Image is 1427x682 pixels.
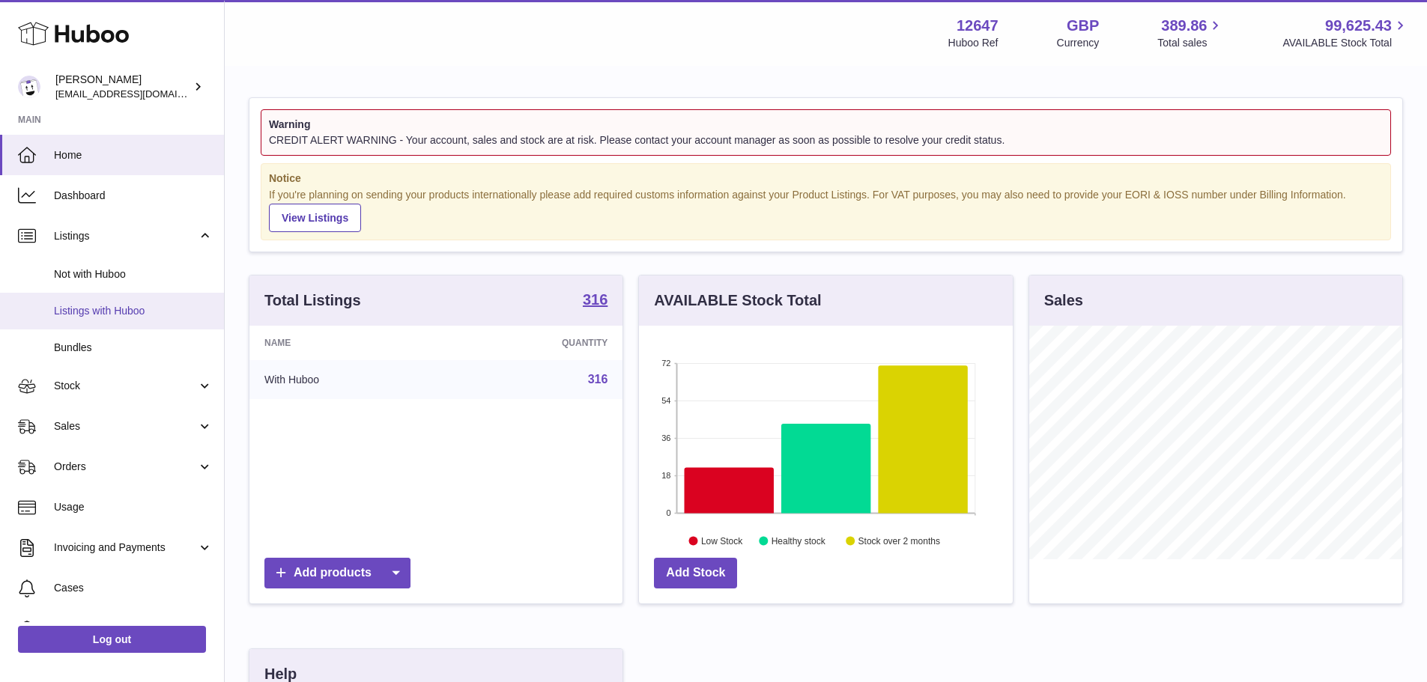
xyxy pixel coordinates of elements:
[772,536,826,546] text: Healthy stock
[55,73,190,101] div: [PERSON_NAME]
[662,359,671,368] text: 72
[654,558,737,588] a: Add Stock
[54,229,197,243] span: Listings
[54,500,213,514] span: Usage
[55,88,220,100] span: [EMAIL_ADDRESS][DOMAIN_NAME]
[269,118,1383,132] strong: Warning
[948,36,999,50] div: Huboo Ref
[588,373,608,386] a: 316
[264,558,410,588] a: Add products
[54,419,197,433] span: Sales
[654,290,821,311] h3: AVAILABLE Stock Total
[662,433,671,442] text: 36
[54,189,213,203] span: Dashboard
[662,396,671,405] text: 54
[18,76,40,98] img: internalAdmin-12647@internal.huboo.com
[54,460,197,474] span: Orders
[1282,36,1409,50] span: AVAILABLE Stock Total
[1067,16,1099,36] strong: GBP
[269,171,1383,186] strong: Notice
[1161,16,1207,36] span: 389.86
[1057,36,1100,50] div: Currency
[583,292,608,307] strong: 316
[1282,16,1409,50] a: 99,625.43 AVAILABLE Stock Total
[1044,290,1083,311] h3: Sales
[54,304,213,318] span: Listings with Huboo
[667,508,671,517] text: 0
[1157,36,1224,50] span: Total sales
[269,133,1383,147] div: CREDIT ALERT WARNING - Your account, sales and stock are at risk. Please contact your account man...
[249,360,446,399] td: With Huboo
[54,148,213,162] span: Home
[264,290,361,311] h3: Total Listings
[54,541,197,555] span: Invoicing and Payments
[54,379,197,393] span: Stock
[662,471,671,480] text: 18
[701,536,743,546] text: Low Stock
[54,267,213,281] span: Not with Huboo
[269,188,1383,233] div: If you're planning on sending your products internationally please add required customs informati...
[583,292,608,310] a: 316
[249,326,446,360] th: Name
[1325,16,1392,36] span: 99,625.43
[54,581,213,595] span: Cases
[858,536,940,546] text: Stock over 2 months
[957,16,999,36] strong: 12647
[54,341,213,355] span: Bundles
[18,626,206,653] a: Log out
[1157,16,1224,50] a: 389.86 Total sales
[446,326,622,360] th: Quantity
[54,621,213,636] span: Channels
[269,204,361,232] a: View Listings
